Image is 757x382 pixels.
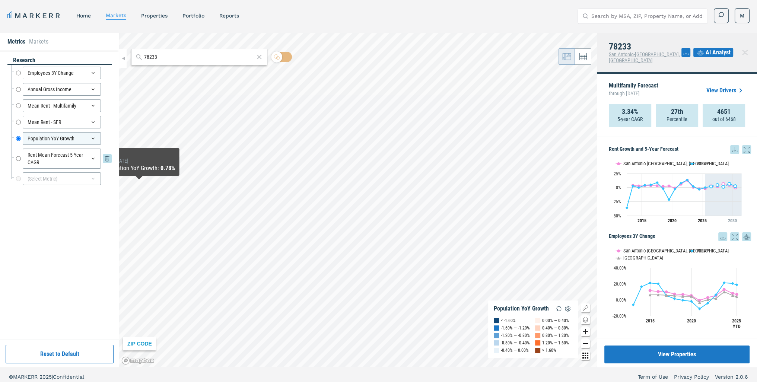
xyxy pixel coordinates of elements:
path: Saturday, 14 Dec, 18:00, 20.34. 78233. [731,282,734,285]
div: 1.20% — 1.60% [542,339,569,347]
path: Saturday, 14 Dec, 18:00, 16.23. 78233. [640,285,643,288]
div: Population YoY Growth [23,132,101,145]
div: Employees 3Y Change [23,67,101,79]
img: Reload Legend [554,304,563,313]
div: Mean Rent - Multifamily [23,99,101,112]
path: Saturday, 14 Jun, 19:00, 3.91. USA. [735,295,738,298]
path: Saturday, 14 Jun, 19:00, 18.67. 78233. [735,283,738,286]
p: Percentile [667,115,687,123]
span: AI Analyst [706,48,731,57]
path: Wednesday, 14 Dec, 18:00, 1.62. USA. [715,297,718,300]
span: MARKERR [13,374,39,380]
path: Tuesday, 14 Dec, 18:00, 0.15. USA. [706,298,709,301]
button: Show San Antonio-New Braunfels, TX [616,161,681,166]
path: Friday, 28 Jun, 19:00, 3.02. 78233. [632,184,634,187]
path: Tuesday, 28 Jun, 19:00, 4.8. 78233. [649,183,652,186]
strong: 3.34% [622,108,638,115]
text: 25% [614,171,621,176]
text: 2015 [646,318,655,324]
div: (Select Metric) [23,172,101,185]
text: 20.00% [614,281,627,287]
li: Metrics [7,37,25,46]
h5: Rent Growth and 5-Year Forecast [609,145,751,154]
button: M [735,8,750,23]
tspan: 2015 [637,218,646,223]
h4: 78233 [609,42,681,51]
path: Saturday, 28 Jun, 19:00, -0.24. 78233. [637,186,640,189]
a: reports [219,13,239,19]
text: 40.00% [614,265,627,271]
path: Friday, 14 Dec, 18:00, 4.33. USA. [681,295,684,297]
div: 0.80% — 1.20% [542,332,569,339]
span: Confidential [53,374,84,380]
path: Wednesday, 14 Dec, 18:00, 5.66. USA. [665,294,668,297]
path: Wednesday, 28 Jun, 19:00, 1.98. 78233. [692,185,695,188]
div: Rent Growth and 5-Year Forecast. Highcharts interactive chart. [609,154,751,229]
tspan: 2030 [728,218,737,223]
path: Tuesday, 14 Dec, 18:00, -4.31. 78233. [706,302,709,305]
tspan: 2025 [698,218,707,223]
text: -20.00% [613,313,627,319]
path: Thursday, 14 Dec, 18:00, 9.94. USA. [723,290,726,293]
a: Term of Use [638,373,668,381]
path: Friday, 28 Jun, 19:00, 2.46. 78233. [734,185,737,188]
path: Sunday, 28 Jun, 19:00, 4.25. 78233. [643,184,646,187]
g: 78233, line 4 of 4 with 5 data points. [710,182,737,188]
svg: Interactive chart [609,241,745,334]
button: Reset to Default [6,345,114,363]
div: Rent Mean Forecast 5 Year CAGR [23,149,101,169]
button: AI Analyst [693,48,733,57]
div: -0.40% — 0.00% [501,347,529,354]
path: Sunday, 14 Dec, 18:00, 6.09. USA. [649,293,652,296]
span: © [9,374,13,380]
text: 2025 YTD [732,318,741,329]
a: Privacy Policy [674,373,709,381]
path: Monday, 14 Dec, 18:00, 6.16. USA. [657,293,660,296]
button: View Properties [604,346,750,363]
path: Thursday, 28 Jun, 19:00, 6.57. 78233. [728,182,731,185]
div: ZIP CODE [123,337,156,350]
p: Multifamily Forecast [609,83,658,98]
text: -50% [613,213,621,219]
text: 0.00% [616,297,627,303]
path: Thursday, 14 Dec, 18:00, 4.88. USA. [673,294,676,297]
h5: Employees 3Y Change [609,232,751,241]
div: > 1.60% [542,347,556,354]
span: through [DATE] [609,89,658,98]
path: Sunday, 14 Dec, 18:00, 11.4. San Antonio-New Braunfels, TX. [649,289,652,292]
text: -25% [613,199,621,204]
path: Friday, 28 Jun, 19:00, -21.65. 78233. [668,198,671,201]
path: Monday, 14 Dec, 18:00, 19.96. 78233. [657,282,660,285]
path: Friday, 28 Jun, 19:00, 2.87. San Antonio-New Braunfels, TX. [668,184,671,187]
path: Wednesday, 28 Jun, 19:00, 1.31. 78233. [722,185,725,188]
div: -1.20% — -0.80% [501,332,530,339]
button: Zoom in map button [581,327,590,336]
path: Thursday, 28 Jun, 19:00, -1.9. 78233. [662,187,665,190]
text: San Antonio-[GEOGRAPHIC_DATA], [GEOGRAPHIC_DATA] [623,248,729,254]
path: Saturday, 28 Jun, 19:00, -0.08. 78233. [704,186,707,189]
a: home [76,13,91,19]
path: Monday, 14 Dec, 18:00, -3.37. USA. [698,301,701,304]
button: Show/Hide Legend Map Button [581,303,590,312]
path: Sunday, 14 Dec, 18:00, 20.99. 78233. [649,281,652,284]
path: Saturday, 14 Dec, 18:00, 5.33. USA. [731,294,734,297]
a: Version 2.0.6 [715,373,748,381]
strong: 4651 [717,108,731,115]
svg: Interactive chart [609,154,745,229]
a: properties [141,13,168,19]
div: Population YoY Growth : [103,164,175,173]
path: Tuesday, 28 Jun, 19:00, 13.46. 78233. [686,178,689,181]
span: M [740,12,744,19]
div: < -1.60% [501,317,516,324]
path: Sunday, 28 Jun, 19:00, -2.51. 78233. [674,187,677,190]
strong: 27th [671,108,683,115]
div: 0.40% — 0.80% [542,324,569,332]
button: Zoom out map button [581,339,590,348]
path: Friday, 28 Jun, 19:00, -3.24. 78233. [698,188,701,191]
button: Show 78233 [689,161,709,166]
span: San Antonio-[GEOGRAPHIC_DATA], [GEOGRAPHIC_DATA] [609,51,680,63]
div: -1.60% — -1.20% [501,324,530,332]
div: Annual Gross Income [23,83,101,96]
text: [GEOGRAPHIC_DATA] [623,255,663,261]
